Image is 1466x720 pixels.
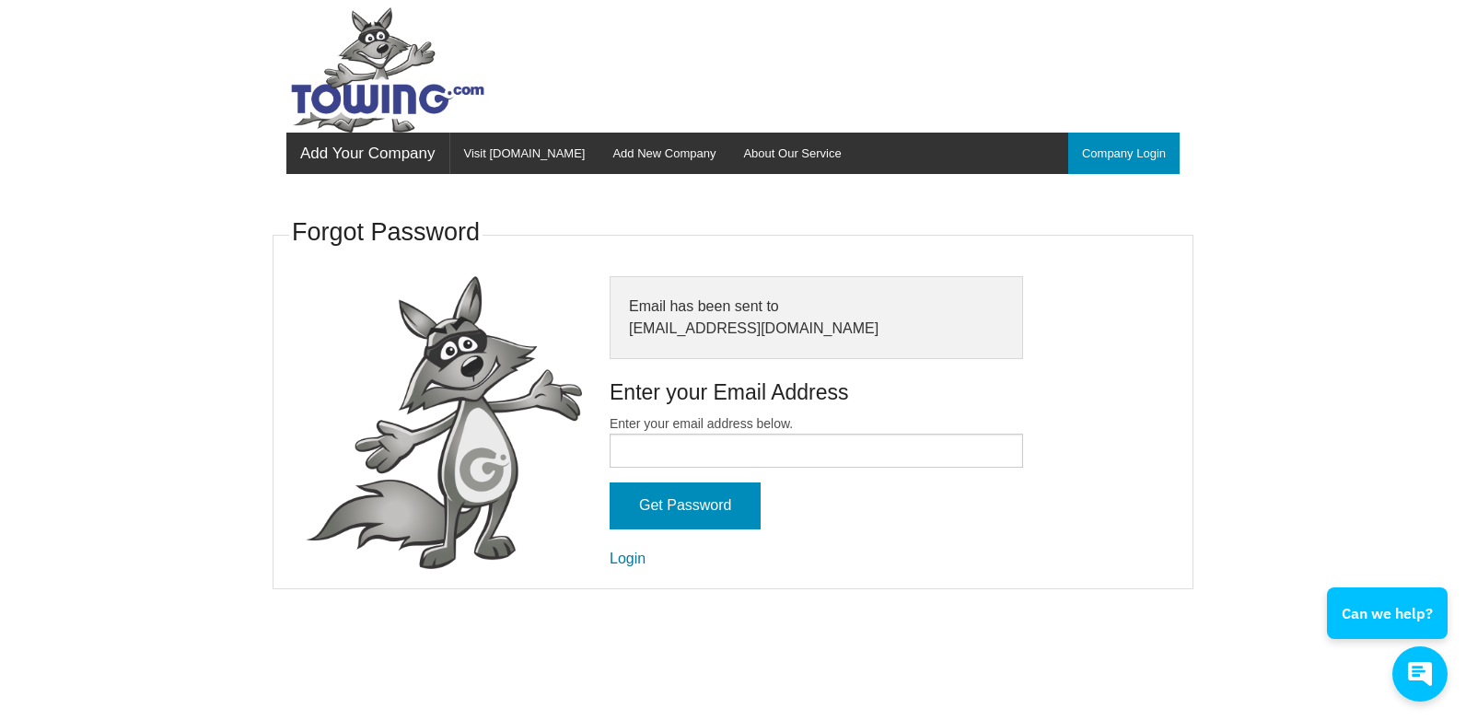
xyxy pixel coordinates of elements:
[286,7,489,133] img: Towing.com Logo
[610,482,761,529] input: Get Password
[610,551,646,566] a: Login
[1068,133,1180,174] a: Company Login
[599,133,729,174] a: Add New Company
[306,276,582,570] img: fox-Presenting.png
[610,414,1023,468] label: Enter your email address below.
[292,215,480,250] h3: Forgot Password
[610,434,1023,468] input: Enter your email address below.
[286,133,449,174] a: Add Your Company
[729,133,855,174] a: About Our Service
[450,133,599,174] a: Visit [DOMAIN_NAME]
[1315,537,1466,720] iframe: Conversations
[610,377,1023,407] h4: Enter your Email Address
[610,276,1023,359] div: Email has been sent to [EMAIL_ADDRESS][DOMAIN_NAME]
